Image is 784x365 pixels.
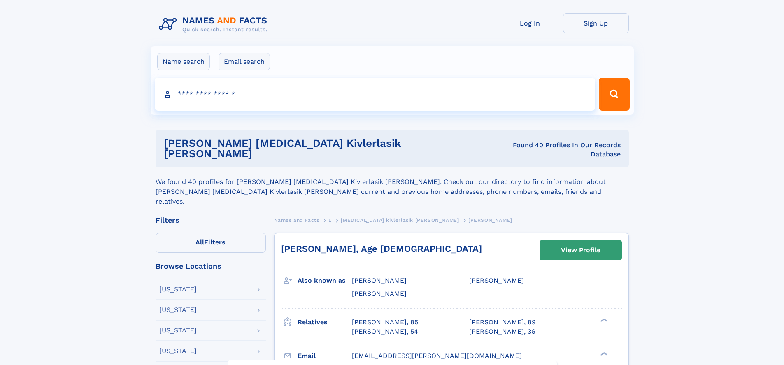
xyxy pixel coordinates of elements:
[159,307,197,313] div: [US_STATE]
[281,244,482,254] a: [PERSON_NAME], Age [DEMOGRAPHIC_DATA]
[352,318,418,327] a: [PERSON_NAME], 85
[352,327,418,336] a: [PERSON_NAME], 54
[352,352,522,360] span: [EMAIL_ADDRESS][PERSON_NAME][DOMAIN_NAME]
[341,215,459,225] a: [MEDICAL_DATA] kivlerlasik [PERSON_NAME]
[469,327,535,336] a: [PERSON_NAME], 36
[156,167,629,207] div: We found 40 profiles for [PERSON_NAME] [MEDICAL_DATA] Kivlerlasik [PERSON_NAME]. Check out our di...
[469,277,524,284] span: [PERSON_NAME]
[298,274,352,288] h3: Also known as
[328,215,332,225] a: L
[598,351,608,356] div: ❯
[352,290,407,298] span: [PERSON_NAME]
[156,233,266,253] label: Filters
[157,53,210,70] label: Name search
[156,13,274,35] img: Logo Names and Facts
[159,286,197,293] div: [US_STATE]
[155,78,596,111] input: search input
[159,348,197,354] div: [US_STATE]
[298,349,352,363] h3: Email
[156,263,266,270] div: Browse Locations
[164,138,484,159] h1: [PERSON_NAME] [MEDICAL_DATA] Kivlerlasik [PERSON_NAME]
[469,318,536,327] a: [PERSON_NAME], 89
[598,318,608,323] div: ❯
[599,78,629,111] button: Search Button
[484,141,620,159] div: Found 40 Profiles In Our Records Database
[274,215,319,225] a: Names and Facts
[468,217,512,223] span: [PERSON_NAME]
[328,217,332,223] span: L
[352,277,407,284] span: [PERSON_NAME]
[159,327,197,334] div: [US_STATE]
[195,238,204,246] span: All
[497,13,563,33] a: Log In
[540,240,621,260] a: View Profile
[298,315,352,329] h3: Relatives
[341,217,459,223] span: [MEDICAL_DATA] kivlerlasik [PERSON_NAME]
[563,13,629,33] a: Sign Up
[156,216,266,224] div: Filters
[219,53,270,70] label: Email search
[561,241,600,260] div: View Profile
